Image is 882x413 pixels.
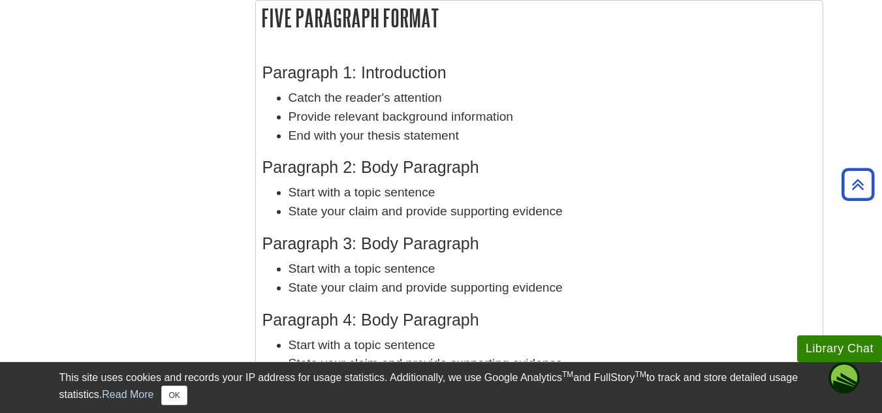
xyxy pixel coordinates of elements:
[289,183,816,202] li: Start with a topic sentence
[289,279,816,298] li: State your claim and provide supporting evidence
[289,354,816,373] li: State your claim and provide supporting evidence
[635,370,646,379] sup: TM
[562,370,573,379] sup: TM
[262,311,816,329] h3: Paragraph 4: Body Paragraph
[289,89,816,108] li: Catch the reader's attention
[289,127,816,145] li: End with your thesis statement
[59,370,823,405] div: This site uses cookies and records your IP address for usage statistics. Additionally, we use Goo...
[161,386,187,405] button: Close
[262,63,816,82] h3: Paragraph 1: Introduction
[289,108,816,127] li: Provide relevant background information
[837,176,879,193] a: Back to Top
[262,158,816,177] h3: Paragraph 2: Body Paragraph
[262,234,816,253] h3: Paragraph 3: Body Paragraph
[289,336,816,355] li: Start with a topic sentence
[289,202,816,221] li: State your claim and provide supporting evidence
[797,335,882,362] button: Library Chat
[289,260,816,279] li: Start with a topic sentence
[256,1,823,35] h2: Five Paragraph Format
[102,389,153,400] a: Read More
